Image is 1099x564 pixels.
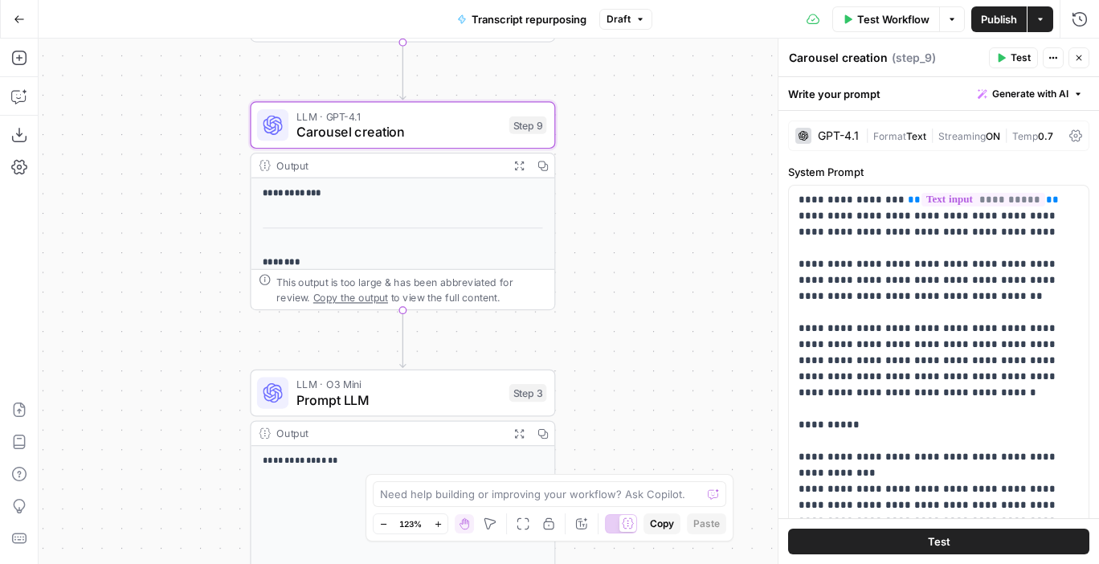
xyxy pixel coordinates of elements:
[693,517,720,531] span: Paste
[509,384,547,402] div: Step 3
[1012,130,1038,142] span: Temp
[650,517,674,531] span: Copy
[971,6,1027,32] button: Publish
[509,116,547,134] div: Step 9
[992,87,1068,101] span: Generate with AI
[276,274,546,305] div: This output is too large & has been abbreviated for review. to view the full content.
[865,127,873,143] span: |
[472,11,586,27] span: Transcript repurposing
[926,127,938,143] span: |
[296,122,501,142] span: Carousel creation
[296,376,501,392] span: LLM · O3 Mini
[276,426,501,442] div: Output
[276,157,501,174] div: Output
[447,6,596,32] button: Transcript repurposing
[971,84,1089,104] button: Generate with AI
[1000,127,1012,143] span: |
[400,43,406,100] g: Edge from step_21 to step_9
[789,50,888,66] textarea: Carousel creation
[873,130,906,142] span: Format
[981,11,1017,27] span: Publish
[296,390,501,410] span: Prompt LLM
[1011,51,1031,65] span: Test
[928,533,950,550] span: Test
[296,108,501,125] span: LLM · GPT-4.1
[599,9,652,30] button: Draft
[986,130,1000,142] span: ON
[788,164,1089,180] label: System Prompt
[643,513,680,534] button: Copy
[989,47,1038,68] button: Test
[857,11,929,27] span: Test Workflow
[1038,130,1053,142] span: 0.7
[687,513,726,534] button: Paste
[778,77,1099,110] div: Write your prompt
[400,310,406,367] g: Edge from step_9 to step_3
[607,12,631,27] span: Draft
[938,130,986,142] span: Streaming
[892,50,936,66] span: ( step_9 )
[818,130,859,141] div: GPT-4.1
[313,292,388,304] span: Copy the output
[832,6,939,32] button: Test Workflow
[788,529,1089,554] button: Test
[399,517,422,530] span: 123%
[906,130,926,142] span: Text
